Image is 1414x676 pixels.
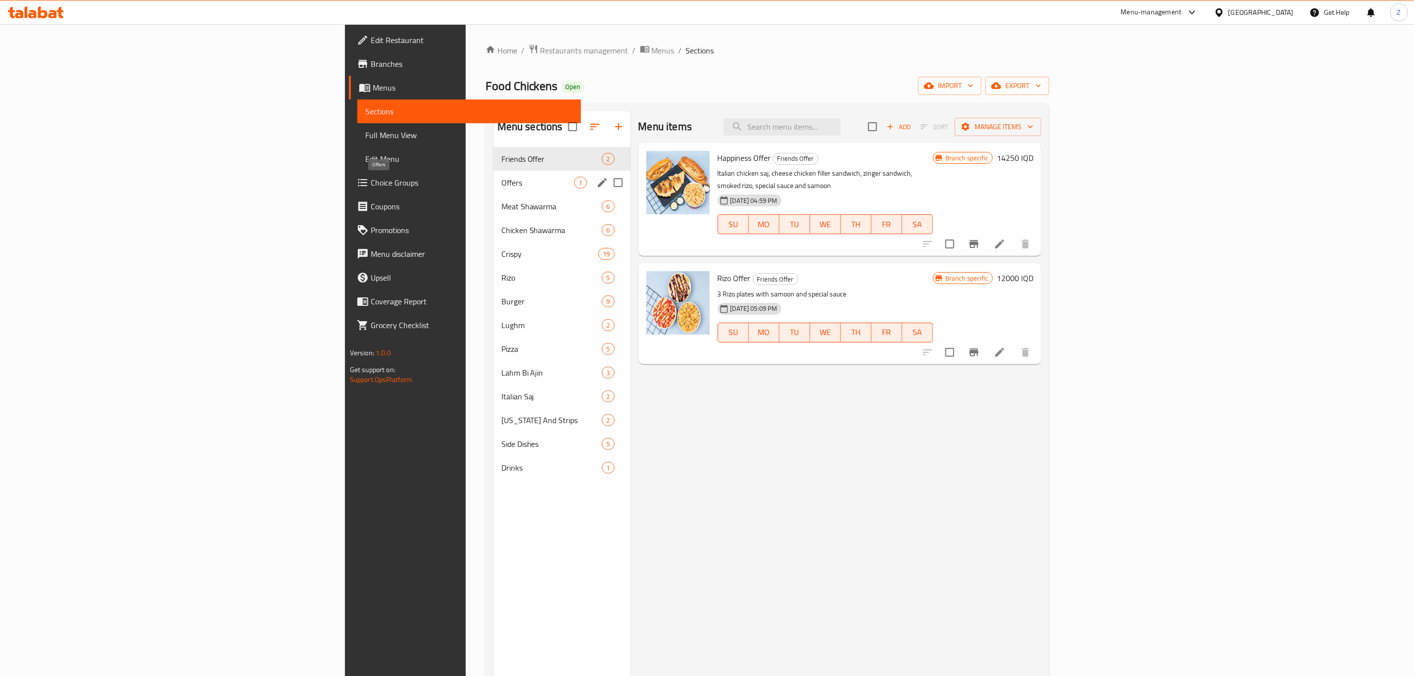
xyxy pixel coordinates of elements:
input: search [724,118,840,136]
div: Offers1edit [493,171,631,194]
span: Offers [501,177,575,189]
span: Sort sections [583,115,607,139]
div: Lahm Bi Ajin3 [493,361,631,385]
div: items [602,224,614,236]
span: MO [753,325,776,339]
a: Full Menu View [357,123,581,147]
a: Grocery Checklist [349,313,581,337]
span: Meat Shawarma [501,200,602,212]
p: Italian chicken saj, cheese chicken filler sandwich, zinger sandwich, smoked rizo, special sauce ... [718,167,933,192]
span: Rizo [501,272,602,284]
div: Lahm Bi Ajin [501,367,602,379]
h2: Menu items [638,119,692,134]
a: Branches [349,52,581,76]
span: [US_STATE] And Strips [501,414,602,426]
button: SA [902,214,933,234]
span: Edit Menu [365,153,573,165]
span: Branch specific [941,153,992,163]
span: Branch specific [941,274,992,283]
span: Restaurants management [540,45,629,56]
div: items [602,343,614,355]
span: Burger [501,295,602,307]
span: Get support on: [350,363,395,376]
button: SA [902,323,933,342]
span: 2 [602,416,614,425]
a: Edit Restaurant [349,28,581,52]
span: SA [906,217,929,232]
button: delete [1014,340,1037,364]
a: Support.OpsPlatform [350,373,413,386]
button: import [918,77,981,95]
span: [DATE] 04:59 PM [727,196,781,205]
span: Version: [350,346,374,359]
span: FR [876,217,898,232]
span: MO [753,217,776,232]
a: Edit menu item [994,238,1006,250]
div: Chicken Shawarma [501,224,602,236]
span: Menus [652,45,675,56]
div: Friends Offer [501,153,602,165]
span: Happiness Offer [718,150,771,165]
span: TU [783,325,806,339]
button: WE [810,323,841,342]
span: Pizza [501,343,602,355]
span: Coverage Report [371,295,573,307]
h6: 12000 IQD [997,271,1033,285]
span: Grocery Checklist [371,319,573,331]
span: 6 [602,202,614,211]
div: Pizza5 [493,337,631,361]
button: TH [841,214,872,234]
div: Lughm2 [493,313,631,337]
div: Side Dishes5 [493,432,631,456]
div: Italian Saj2 [493,385,631,408]
div: Lughm [501,319,602,331]
span: Drinks [501,462,602,474]
span: Select all sections [562,116,583,137]
span: 5 [602,344,614,354]
span: TH [845,217,868,232]
span: TU [783,217,806,232]
span: 2 [602,154,614,164]
button: export [985,77,1049,95]
span: Add [885,121,912,133]
span: 2 [602,392,614,401]
a: Menu disclaimer [349,242,581,266]
button: Add section [607,115,631,139]
span: Promotions [371,224,573,236]
div: Friends Offer [773,153,819,165]
div: items [602,414,614,426]
a: Coverage Report [349,290,581,313]
button: TH [841,323,872,342]
span: 5 [602,439,614,449]
a: Edit Menu [357,147,581,171]
span: Select section [862,116,883,137]
button: MO [749,214,780,234]
a: Promotions [349,218,581,242]
span: 5 [602,273,614,283]
span: Z [1397,7,1401,18]
div: items [602,153,614,165]
button: SU [718,214,749,234]
button: FR [872,214,902,234]
span: Crispy [501,248,599,260]
button: TU [780,214,810,234]
span: Choice Groups [371,177,573,189]
span: Side Dishes [501,438,602,450]
span: Coupons [371,200,573,212]
span: Select section first [915,119,955,135]
h6: 14250 IQD [997,151,1033,165]
div: items [602,319,614,331]
div: Meat Shawarma6 [493,194,631,218]
span: Friends Offer [753,274,798,285]
li: / [633,45,636,56]
span: SU [722,325,745,339]
span: 1.0.0 [376,346,391,359]
a: Edit menu item [994,346,1006,358]
span: Friends Offer [774,153,818,164]
span: SU [722,217,745,232]
a: Sections [357,99,581,123]
a: Upsell [349,266,581,290]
